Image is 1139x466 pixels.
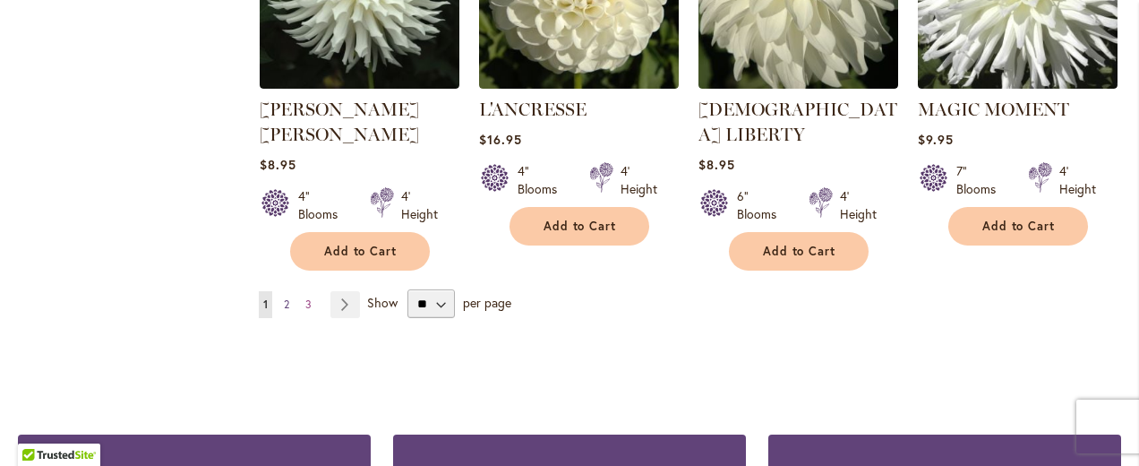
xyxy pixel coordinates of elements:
div: 4' Height [1059,162,1096,198]
a: [DEMOGRAPHIC_DATA] LIBERTY [698,99,897,145]
div: 4' Height [621,162,657,198]
div: 4" Blooms [298,187,348,223]
span: Add to Cart [324,244,398,259]
a: L'ANCRESSE [479,99,587,120]
a: MAGIC MOMENT [918,75,1118,92]
div: 6" Blooms [737,187,787,223]
button: Add to Cart [948,207,1088,246]
span: 2 [284,298,289,311]
span: 1 [263,298,268,311]
a: 3 [301,291,316,318]
span: Add to Cart [544,219,617,234]
a: [PERSON_NAME] [PERSON_NAME] [260,99,419,145]
button: Add to Cart [510,207,649,246]
div: 4" Blooms [518,162,568,198]
span: $9.95 [918,131,954,148]
div: 4' Height [840,187,877,223]
button: Add to Cart [729,232,869,271]
span: Add to Cart [763,244,836,259]
span: $8.95 [698,156,735,173]
span: $16.95 [479,131,522,148]
iframe: Launch Accessibility Center [13,402,64,453]
a: 2 [279,291,294,318]
a: L'ANCRESSE [479,75,679,92]
a: LADY LIBERTY [698,75,898,92]
span: 3 [305,298,312,311]
div: 7" Blooms [956,162,1006,198]
button: Add to Cart [290,232,430,271]
a: MAGIC MOMENT [918,99,1069,120]
div: 4' Height [401,187,438,223]
span: $8.95 [260,156,296,173]
span: Add to Cart [982,219,1056,234]
a: JACK FROST [260,75,459,92]
span: per page [463,294,511,311]
span: Show [367,294,398,311]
